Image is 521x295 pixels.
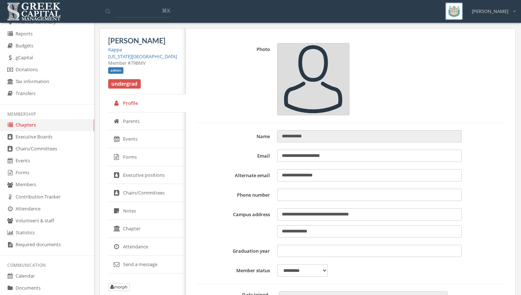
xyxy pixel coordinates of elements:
a: Chapter [108,220,186,238]
span: undergrad [108,79,141,89]
label: Phone number [196,189,274,201]
label: Email [196,150,274,162]
a: Events [108,130,186,148]
label: Graduation year [196,245,274,257]
a: [US_STATE][GEOGRAPHIC_DATA] [108,53,177,60]
label: Campus address [196,208,274,238]
span: 79BMV [131,60,146,66]
span: [PERSON_NAME] [472,8,508,15]
span: admin [108,67,123,74]
a: Kappa [108,46,122,53]
span: [PERSON_NAME] [108,36,165,45]
label: Alternate email [196,169,274,181]
a: Profile [108,94,186,112]
a: Forms [108,148,186,166]
a: Notes [108,202,186,220]
a: Parents [108,112,186,131]
a: Attendance [108,238,186,256]
a: Executive positions [108,166,186,184]
span: ⌘K [162,7,170,14]
a: Send a message [108,256,186,274]
label: Photo [196,43,274,115]
div: Member # [108,60,177,67]
label: Name [196,130,274,142]
div: [PERSON_NAME] [467,3,516,15]
label: Member status [196,264,274,277]
button: morph [108,283,130,291]
a: Chairs/Committees [108,184,186,202]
